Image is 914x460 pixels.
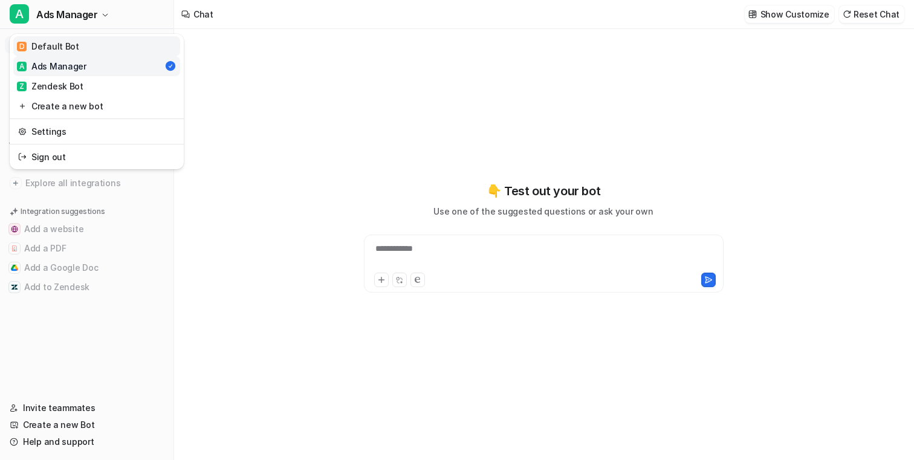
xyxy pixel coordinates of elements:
[17,42,27,51] span: D
[17,80,83,92] div: Zendesk Bot
[13,96,180,116] a: Create a new bot
[13,121,180,141] a: Settings
[10,4,29,24] span: A
[36,6,98,23] span: Ads Manager
[18,125,27,138] img: reset
[10,34,184,169] div: AAds Manager
[13,147,180,167] a: Sign out
[18,151,27,163] img: reset
[17,60,86,73] div: Ads Manager
[17,82,27,91] span: Z
[17,62,27,71] span: A
[17,40,79,53] div: Default Bot
[18,100,27,112] img: reset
